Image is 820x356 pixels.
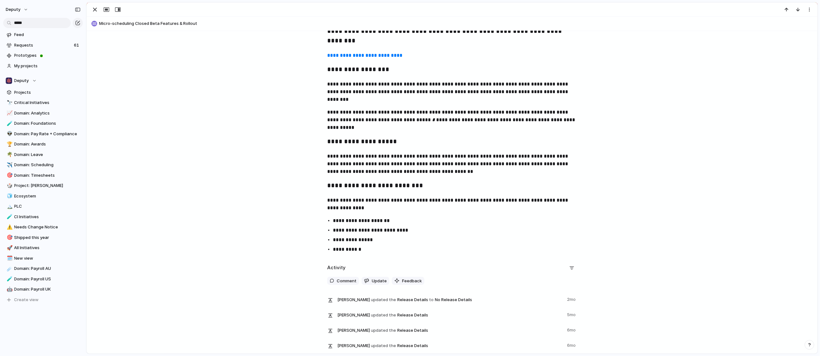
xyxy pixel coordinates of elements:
[3,233,83,242] a: 🎯Shipped this year
[3,212,83,222] a: 🧪CI Initiatives
[392,277,424,285] button: Feedback
[7,275,11,283] div: 🧪
[6,141,12,147] button: 🏆
[7,234,11,241] div: 🎯
[14,255,81,262] span: New view
[6,6,20,13] span: deputy
[3,264,83,273] a: ☄️Domain: Payroll AU
[362,277,389,285] button: Update
[3,274,83,284] div: 🧪Domain: Payroll US
[99,20,815,27] span: Micro-scheduling Closed Beta Features & Rollout
[3,98,83,108] a: 🔭Critical Initiatives
[6,255,12,262] button: 🗓️
[7,99,11,107] div: 🔭
[14,203,81,210] span: PLC
[3,51,83,60] a: Prototypes
[3,243,83,253] a: 🚀All Initiatives
[337,341,563,350] span: Release Details
[6,131,12,137] button: 👽
[567,341,577,349] span: 6mo
[14,141,81,147] span: Domain: Awards
[90,19,815,29] button: Micro-scheduling Closed Beta Features & Rollout
[7,120,11,127] div: 🧪
[3,129,83,139] a: 👽Domain: Pay Rate + Compliance
[6,182,12,189] button: 🎲
[3,285,83,294] a: 🤖Domain: Payroll UK
[337,297,370,303] span: [PERSON_NAME]
[3,171,83,180] a: 🎯Domain: Timesheets
[3,88,83,97] a: Projects
[6,120,12,127] button: 🧪
[14,297,39,303] span: Create view
[7,286,11,293] div: 🤖
[6,234,12,241] button: 🎯
[74,42,80,48] span: 61
[14,245,81,251] span: All Initiatives
[14,224,81,230] span: Needs Change Notice
[6,193,12,199] button: 🧊
[14,276,81,282] span: Domain: Payroll US
[7,213,11,220] div: 🧪
[7,224,11,231] div: ⚠️
[327,277,359,285] button: Comment
[371,297,396,303] span: updated the
[7,182,11,189] div: 🎲
[14,110,81,116] span: Domain: Analytics
[14,131,81,137] span: Domain: Pay Rate + Compliance
[3,191,83,201] a: 🧊Ecosystem
[14,172,81,179] span: Domain: Timesheets
[3,61,83,71] a: My projects
[6,276,12,282] button: 🧪
[371,343,396,349] span: updated the
[567,295,577,303] span: 2mo
[14,286,81,293] span: Domain: Payroll UK
[337,327,370,334] span: [PERSON_NAME]
[14,265,81,272] span: Domain: Payroll AU
[6,110,12,116] button: 📈
[7,172,11,179] div: 🎯
[3,139,83,149] a: 🏆Domain: Awards
[7,161,11,169] div: ✈️
[6,224,12,230] button: ⚠️
[429,297,434,303] span: to
[7,109,11,117] div: 📈
[3,30,83,40] a: Feed
[6,203,12,210] button: 🏔️
[14,214,81,220] span: CI Initiatives
[7,141,11,148] div: 🏆
[14,78,29,84] span: Deputy
[3,150,83,159] div: 🌴Domain: Leave
[3,4,32,15] button: deputy
[327,264,346,271] h2: Activity
[6,172,12,179] button: 🎯
[7,265,11,272] div: ☄️
[3,181,83,190] a: 🎲Project: [PERSON_NAME]
[337,326,563,335] span: Release Details
[3,202,83,211] a: 🏔️PLC
[3,119,83,128] a: 🧪Domain: Foundations
[6,265,12,272] button: ☄️
[3,222,83,232] a: ⚠️Needs Change Notice
[6,214,12,220] button: 🧪
[6,162,12,168] button: ✈️
[3,76,83,85] button: Deputy
[3,160,83,170] a: ✈️Domain: Scheduling
[6,245,12,251] button: 🚀
[14,42,72,48] span: Requests
[337,343,370,349] span: [PERSON_NAME]
[3,108,83,118] a: 📈Domain: Analytics
[14,162,81,168] span: Domain: Scheduling
[337,278,356,284] span: Comment
[7,192,11,200] div: 🧊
